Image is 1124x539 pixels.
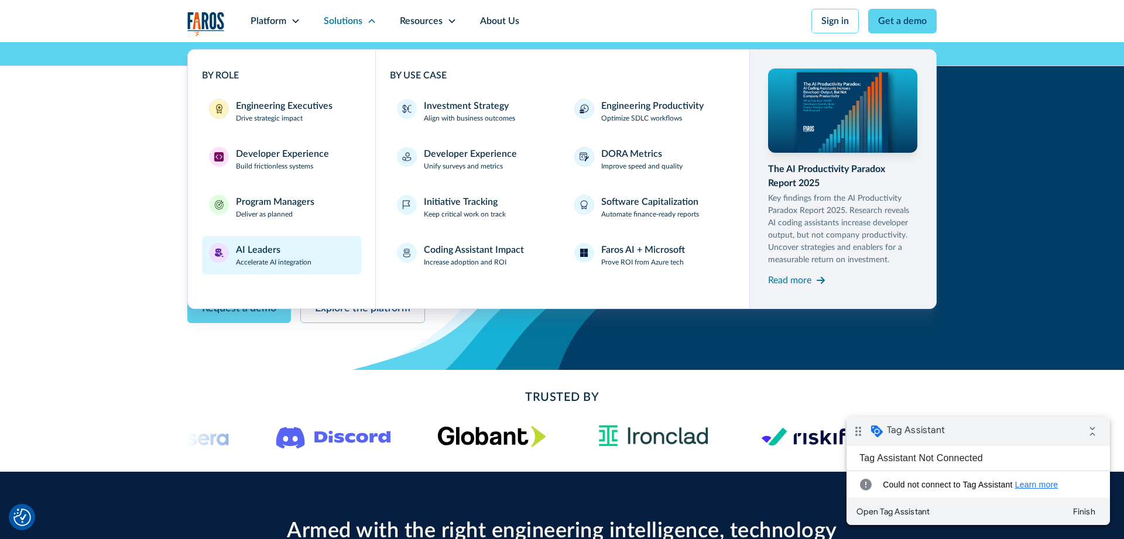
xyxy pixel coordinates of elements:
div: Initiative Tracking [424,195,498,209]
a: Investment StrategyAlign with business outcomes [390,92,558,131]
div: Software Capitalization [601,195,698,209]
h2: Trusted By [281,389,843,406]
p: Optimize SDLC workflows [601,113,682,123]
img: Globant's logo [438,425,546,447]
nav: Solutions [187,42,937,309]
img: Logo of the risk management platform Riskified. [762,427,878,446]
a: Developer ExperienceUnify surveys and metrics [390,140,558,178]
a: Developer ExperienceDeveloper ExperienceBuild frictionless systems [202,140,361,178]
div: BY USE CASE [390,68,735,83]
img: Ironclad Logo [593,421,715,452]
p: Accelerate AI integration [236,257,311,267]
p: Improve speed and quality [601,161,683,171]
a: home [187,12,225,36]
a: Learn more [169,63,212,73]
p: Automate finance-ready reports [601,209,699,219]
img: Engineering Executives [214,104,224,114]
p: Align with business outcomes [424,113,515,123]
img: Program Managers [214,200,224,210]
div: Read more [768,273,811,287]
img: Revisit consent button [13,509,31,526]
div: AI Leaders [236,243,280,257]
span: Could not connect to Tag Assistant [36,62,244,74]
p: Unify surveys and metrics [424,161,503,171]
a: Coding Assistant ImpactIncrease adoption and ROI [390,236,558,274]
div: Engineering Productivity [601,99,704,113]
a: AI LeadersAI LeadersAccelerate AI integration [202,236,361,274]
a: Get a demo [868,9,937,33]
p: Prove ROI from Azure tech [601,257,684,267]
p: Drive strategic impact [236,113,303,123]
a: DORA MetricsImprove speed and quality [567,140,735,178]
p: Build frictionless systems [236,161,313,171]
p: Key findings from the AI Productivity Paradox Report 2025. Research reveals AI coding assistants ... [768,193,918,266]
a: Sign in [811,9,859,33]
a: Program ManagersProgram ManagersDeliver as planned [202,188,361,226]
div: BY ROLE [202,68,361,83]
div: The AI Productivity Paradox Report 2025 [768,162,918,190]
img: Logo of the communication platform Discord. [276,424,391,449]
div: Developer Experience [236,147,329,161]
img: Developer Experience [214,152,224,162]
img: Logo of the analytics and reporting company Faros. [187,12,225,36]
p: Keep critical work on track [424,209,506,219]
a: The AI Productivity Paradox Report 2025Key findings from the AI Productivity Paradox Report 2025.... [768,68,918,290]
button: Open Tag Assistant [5,84,89,105]
a: Engineering ProductivityOptimize SDLC workflows [567,92,735,131]
a: Engineering ExecutivesEngineering ExecutivesDrive strategic impact [202,92,361,131]
a: Faros AI + MicrosoftProve ROI from Azure tech [567,236,735,274]
div: Resources [400,14,443,28]
div: Program Managers [236,195,314,209]
div: Investment Strategy [424,99,509,113]
img: AI Leaders [214,248,224,258]
p: Increase adoption and ROI [424,257,506,267]
p: Deliver as planned [236,209,293,219]
div: Platform [251,14,286,28]
div: DORA Metrics [601,147,662,161]
div: Developer Experience [424,147,517,161]
div: Engineering Executives [236,99,333,113]
a: Initiative TrackingKeep critical work on track [390,188,558,226]
a: Software CapitalizationAutomate finance-ready reports [567,188,735,226]
button: Finish [217,84,259,105]
span: Tag Assistant [40,8,98,19]
div: Coding Assistant Impact [424,243,524,257]
div: Faros AI + Microsoft [601,243,685,257]
i: error [9,56,29,80]
div: Solutions [324,14,362,28]
i: Collapse debug badge [234,3,258,26]
button: Cookie Settings [13,509,31,526]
